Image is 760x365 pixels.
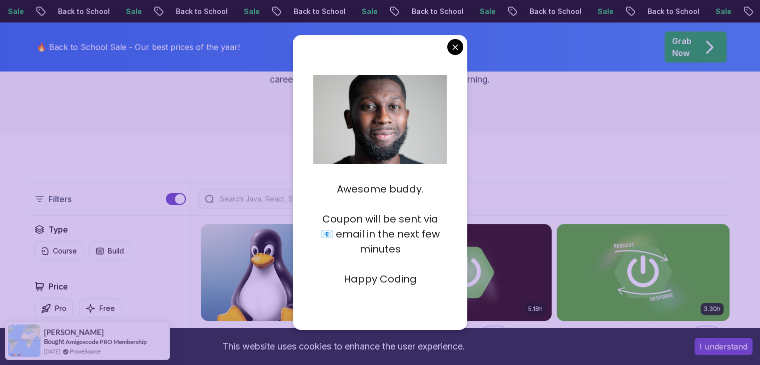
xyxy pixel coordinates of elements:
[201,224,374,321] img: Linux Fundamentals card
[633,6,701,16] p: Back to School
[43,6,111,16] p: Back to School
[397,6,465,16] p: Back to School
[44,328,104,336] span: [PERSON_NAME]
[108,246,124,256] p: Build
[36,41,240,53] p: 🔥 Back to School Sale - Our best prices of the year!
[48,193,71,205] p: Filters
[347,6,379,16] p: Sale
[99,303,115,313] p: Free
[200,223,374,361] a: Linux Fundamentals card6.00hLinux FundamentalsProLearn the fundamentals of Linux and how to use t...
[556,324,690,338] h2: Building APIs with Spring Boot
[672,35,692,59] p: Grab Now
[229,6,261,16] p: Sale
[583,6,615,16] p: Sale
[200,324,289,338] h2: Linux Fundamentals
[701,6,733,16] p: Sale
[34,241,83,260] button: Course
[65,337,147,346] a: Amigoscode PRO Membership
[89,241,130,260] button: Build
[695,326,717,336] p: Pro
[48,280,68,292] h2: Price
[8,324,40,357] img: provesource social proof notification image
[44,337,64,345] span: Bought
[79,298,121,318] button: Free
[53,246,77,256] p: Course
[7,335,680,357] div: This website uses cookies to enhance the user experience.
[515,6,583,16] p: Back to School
[48,223,68,235] h2: Type
[55,303,66,313] p: Pro
[483,326,505,336] p: Pro
[279,6,347,16] p: Back to School
[528,305,543,313] p: 5.18h
[704,305,721,313] p: 3.30h
[44,347,60,355] span: [DATE]
[111,6,143,16] p: Sale
[70,347,101,355] a: ProveSource
[34,298,73,318] button: Pro
[218,194,432,204] input: Search Java, React, Spring boot ...
[695,338,753,355] button: Accept cookies
[161,6,229,16] p: Back to School
[465,6,497,16] p: Sale
[557,224,730,321] img: Building APIs with Spring Boot card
